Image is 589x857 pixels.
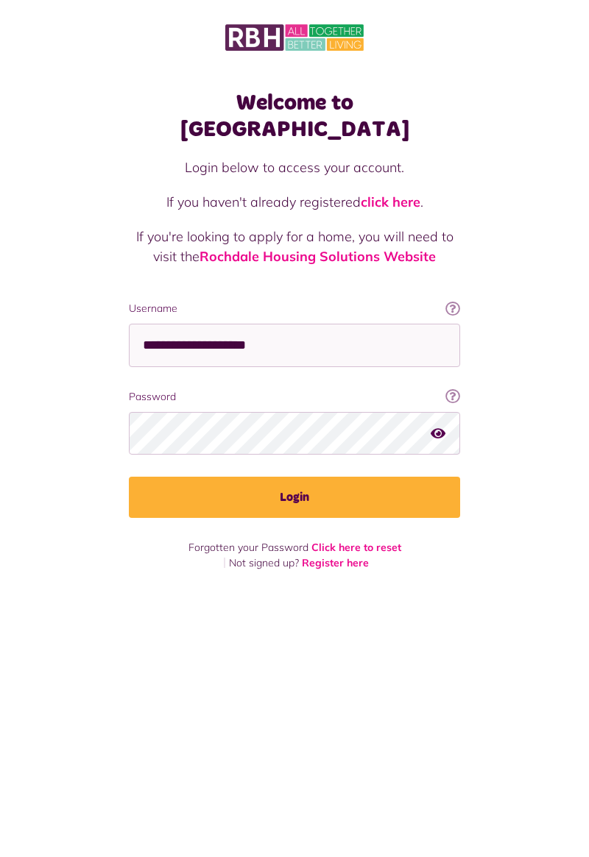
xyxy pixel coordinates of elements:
a: Click here to reset [311,541,401,554]
a: click here [361,193,420,210]
h1: Welcome to [GEOGRAPHIC_DATA] [129,90,460,143]
p: Login below to access your account. [129,157,460,177]
a: Register here [302,556,369,569]
label: Password [129,389,460,405]
span: Not signed up? [229,556,299,569]
a: Rochdale Housing Solutions Website [200,248,436,265]
p: If you're looking to apply for a home, you will need to visit the [129,227,460,266]
img: MyRBH [225,22,364,53]
span: Forgotten your Password [188,541,308,554]
p: If you haven't already registered . [129,192,460,212]
button: Login [129,477,460,518]
label: Username [129,301,460,316]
